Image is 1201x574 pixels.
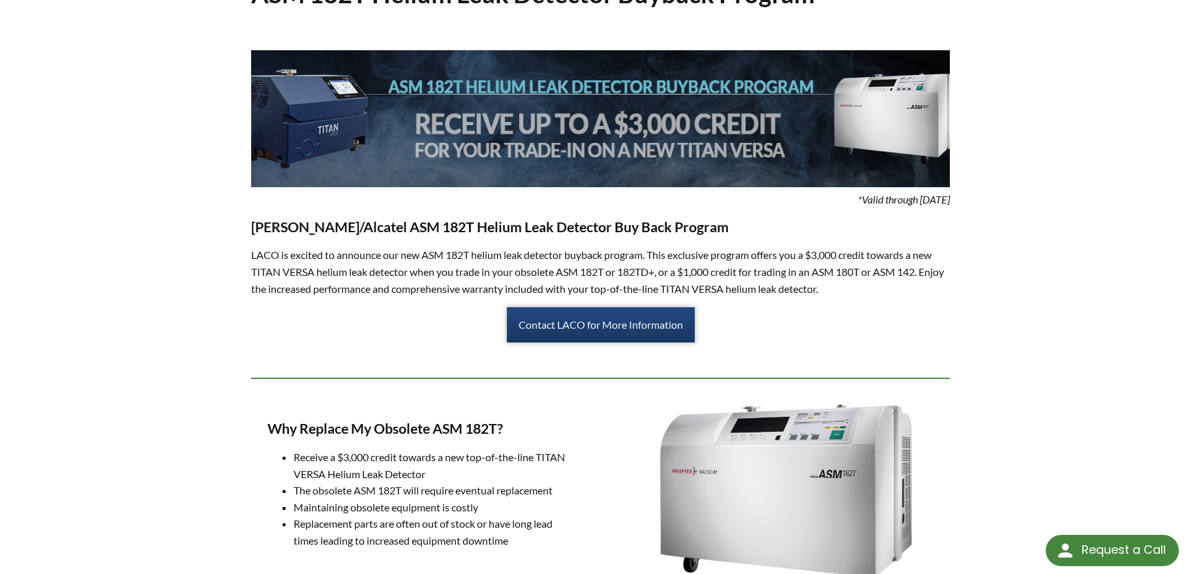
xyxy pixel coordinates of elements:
h3: Why Replace My Obsolete ASM 182T? [267,420,566,438]
li: Replacement parts are often out of stock or have long lead times leading to increased equipment d... [294,515,566,549]
p: LACO is excited to announce our new ASM 182T helium leak detector buyback program. This exclusive... [251,247,950,297]
li: Receive a $3,000 credit towards a new top-of-the-line TITAN VERSA Helium Leak Detector [294,449,566,482]
em: *Valid through [DATE] [858,193,950,205]
h3: [PERSON_NAME]/Alcatel ASM 182T Helium Leak Detector Buy Back Program [251,219,950,237]
div: Request a Call [1046,535,1179,566]
img: 182T-Banner__LTS_.jpg [251,50,950,187]
li: The obsolete ASM 182T will require eventual replacement [294,482,566,499]
img: round button [1055,540,1076,561]
a: Contact LACO for More Information [507,307,695,342]
li: Maintaining obsolete equipment is costly [294,499,566,516]
div: Request a Call [1082,535,1166,565]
